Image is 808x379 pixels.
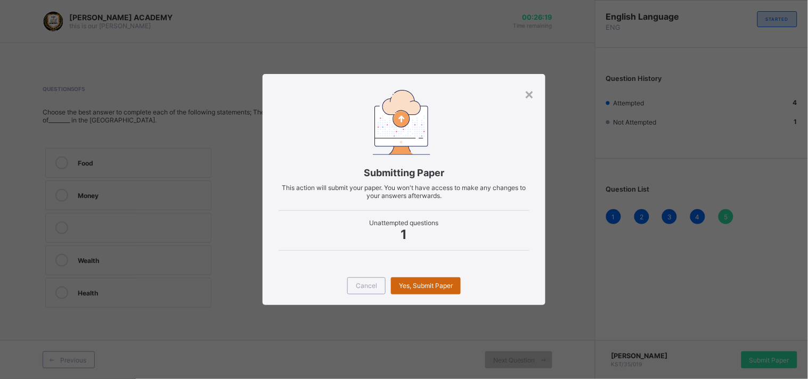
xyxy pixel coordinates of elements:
span: Yes, Submit Paper [399,282,453,290]
span: Unattempted questions [279,219,529,227]
div: × [525,85,535,103]
span: Submitting Paper [279,167,529,178]
span: This action will submit your paper. You won't have access to make any changes to your answers aft... [282,184,526,200]
span: 1 [279,227,529,242]
span: Cancel [356,282,377,290]
img: submitting-paper.7509aad6ec86be490e328e6d2a33d40a.svg [373,90,430,154]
